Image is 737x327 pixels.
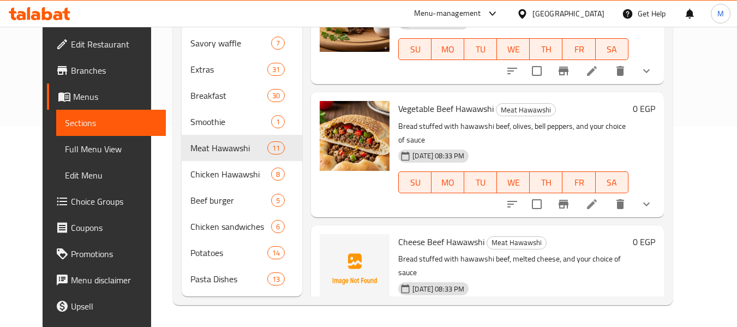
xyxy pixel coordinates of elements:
[550,58,577,84] button: Branch-specific-item
[73,90,157,103] span: Menus
[320,234,390,304] img: Cheese Beef Hawawshi
[640,198,653,211] svg: Show Choices
[272,195,284,206] span: 5
[65,116,157,129] span: Sections
[190,63,267,76] span: Extras
[47,84,166,110] a: Menus
[550,191,577,217] button: Branch-specific-item
[487,236,546,249] span: Meat Hawawshi
[267,89,285,102] div: items
[272,222,284,232] span: 6
[633,101,655,116] h6: 0 EGP
[469,175,493,191] span: TU
[267,141,285,154] div: items
[585,64,598,78] a: Edit menu item
[190,220,271,233] div: Chicken sandwiches
[567,175,591,191] span: FR
[432,171,464,193] button: MO
[596,38,628,60] button: SA
[525,193,548,216] span: Select to update
[268,64,284,75] span: 31
[501,175,525,191] span: WE
[487,236,547,249] div: Meat Hawawshi
[65,142,157,156] span: Full Menu View
[182,56,302,82] div: Extras31
[71,38,157,51] span: Edit Restaurant
[633,234,655,249] h6: 0 EGP
[398,252,628,280] p: Bread stuffed with hawawshi beef, melted cheese, and your choice of sauce
[56,136,166,162] a: Full Menu View
[464,38,497,60] button: TU
[398,234,484,250] span: Cheese Beef Hawawshi
[182,30,302,56] div: Savory waffle7
[271,115,285,128] div: items
[190,272,267,286] span: Pasta Dishes
[190,37,271,50] span: Savory waffle
[65,169,157,182] span: Edit Menu
[534,41,558,57] span: TH
[268,248,284,258] span: 14
[182,161,302,187] div: Chicken Hawawshi8
[432,38,464,60] button: MO
[607,191,633,217] button: delete
[56,110,166,136] a: Sections
[398,171,432,193] button: SU
[436,175,460,191] span: MO
[182,187,302,213] div: Beef burger5
[272,117,284,127] span: 1
[562,38,595,60] button: FR
[530,171,562,193] button: TH
[497,38,530,60] button: WE
[496,104,555,116] span: Meat Hawawshi
[190,168,271,181] span: Chicken Hawawshi
[464,171,497,193] button: TU
[600,41,624,57] span: SA
[398,38,432,60] button: SU
[47,293,166,319] a: Upsell
[501,41,525,57] span: WE
[600,175,624,191] span: SA
[190,89,267,102] span: Breakfast
[71,195,157,208] span: Choice Groups
[640,64,653,78] svg: Show Choices
[469,41,493,57] span: TU
[633,58,660,84] button: show more
[596,171,628,193] button: SA
[272,38,284,49] span: 7
[190,141,267,154] span: Meat Hawawshi
[271,220,285,233] div: items
[532,8,604,20] div: [GEOGRAPHIC_DATA]
[267,246,285,259] div: items
[530,38,562,60] button: TH
[268,91,284,101] span: 30
[525,60,548,82] span: Select to update
[71,274,157,287] span: Menu disclaimer
[403,175,427,191] span: SU
[47,241,166,267] a: Promotions
[268,143,284,153] span: 11
[190,194,271,207] span: Beef burger
[71,64,157,77] span: Branches
[272,169,284,180] span: 8
[567,41,591,57] span: FR
[190,246,267,259] span: Potatoes
[267,63,285,76] div: items
[585,198,598,211] a: Edit menu item
[71,300,157,313] span: Upsell
[47,267,166,293] a: Menu disclaimer
[182,82,302,109] div: Breakfast30
[71,247,157,260] span: Promotions
[398,120,628,147] p: Bread stuffed with hawawshi beef, olives, bell peppers, and your choice of sauce
[47,188,166,215] a: Choice Groups
[497,171,530,193] button: WE
[271,37,285,50] div: items
[398,100,494,117] span: Vegetable Beef Hawawshi
[534,175,558,191] span: TH
[190,115,271,128] span: Smoothie
[414,7,481,20] div: Menu-management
